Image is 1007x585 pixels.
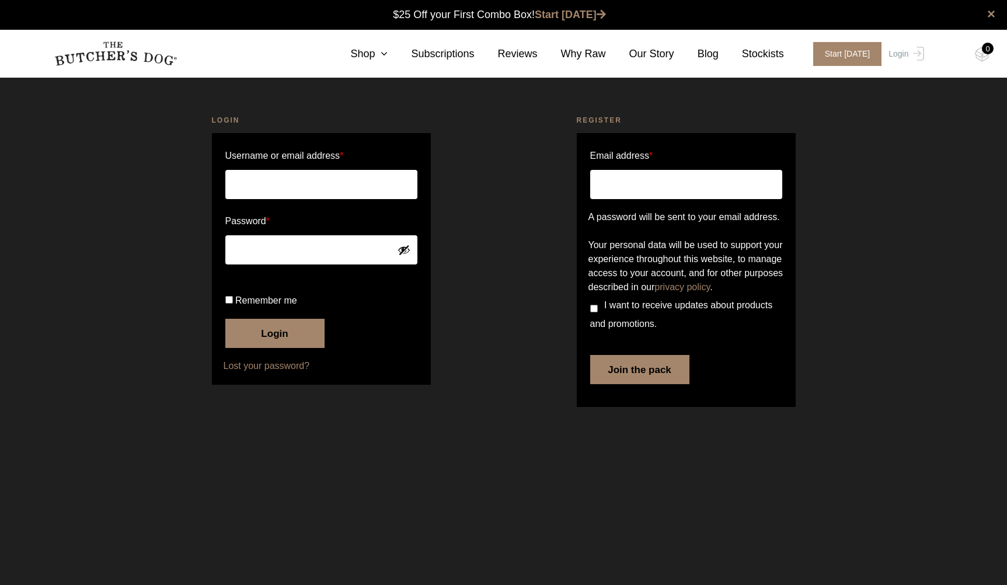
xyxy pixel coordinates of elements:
[982,43,994,54] div: 0
[654,282,710,292] a: privacy policy
[590,355,689,384] button: Join the pack
[538,46,606,62] a: Why Raw
[327,46,388,62] a: Shop
[588,210,784,224] p: A password will be sent to your email address.
[388,46,474,62] a: Subscriptions
[802,42,886,66] a: Start [DATE]
[590,305,598,312] input: I want to receive updates about products and promotions.
[475,46,538,62] a: Reviews
[674,46,719,62] a: Blog
[577,114,796,126] h2: Register
[588,238,784,294] p: Your personal data will be used to support your experience throughout this website, to manage acc...
[975,47,989,62] img: TBD_Cart-Empty.png
[225,212,417,231] label: Password
[225,319,325,348] button: Login
[987,7,995,21] a: close
[813,42,882,66] span: Start [DATE]
[590,147,653,165] label: Email address
[719,46,784,62] a: Stockists
[225,147,417,165] label: Username or email address
[606,46,674,62] a: Our Story
[886,42,924,66] a: Login
[535,9,606,20] a: Start [DATE]
[398,243,410,256] button: Show password
[224,359,419,373] a: Lost your password?
[590,300,773,329] span: I want to receive updates about products and promotions.
[225,296,233,304] input: Remember me
[212,114,431,126] h2: Login
[235,295,297,305] span: Remember me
